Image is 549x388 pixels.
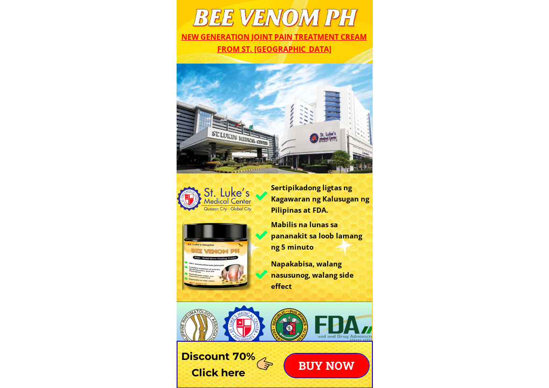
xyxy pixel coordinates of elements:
h3: Napakabisa, walang nasusunog, walang side effect [271,258,372,292]
span: New generation joint pain treatment cream from St. [GEOGRAPHIC_DATA] [181,32,367,54]
p: BUY NOW [285,354,369,377]
h3: Mabilis na lunas sa pananakit sa loob lamang ng 5 minuto [271,219,370,252]
h3: Discount 70% Click here [177,348,260,381]
h3: Sertipikadong ligtas ng Kagawaran ng Kalusugan ng Pilipinas at FDA. [271,182,375,216]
